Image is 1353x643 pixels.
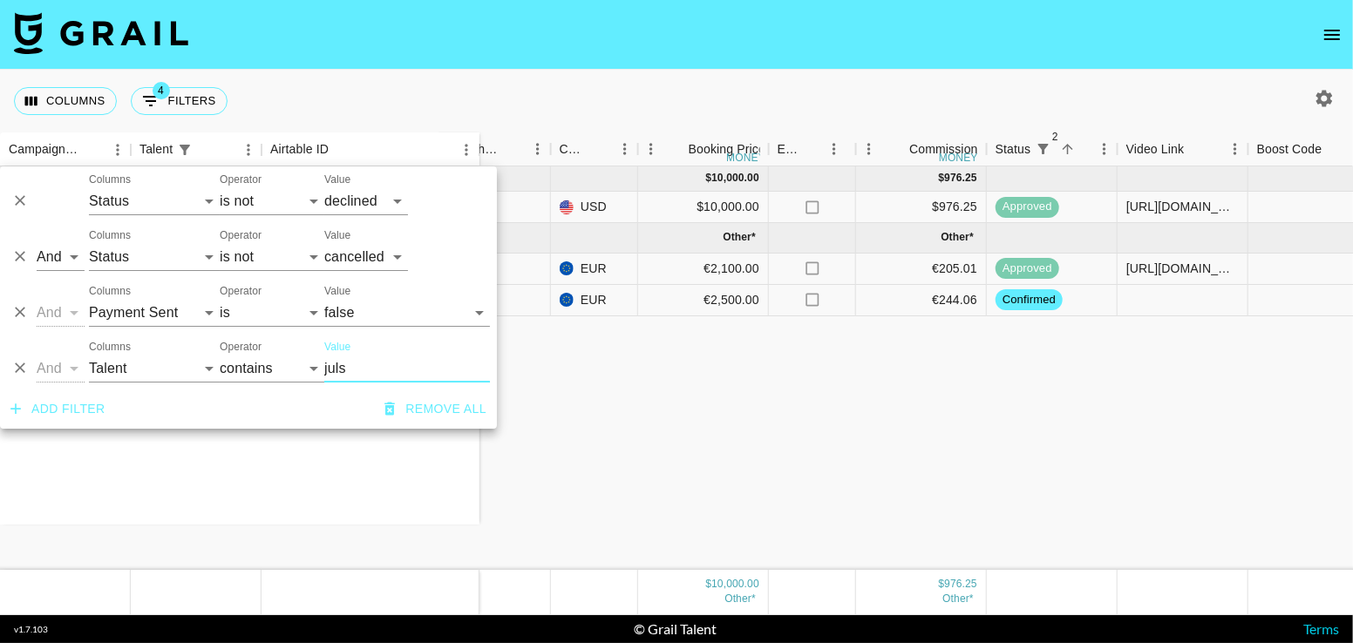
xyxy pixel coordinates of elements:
[802,137,826,161] button: Sort
[270,132,329,166] div: Airtable ID
[821,136,847,162] button: Menu
[856,254,987,285] div: €205.01
[220,284,262,299] label: Operator
[724,592,756,605] span: € 4,600.00
[105,137,131,163] button: Menu
[220,173,262,187] label: Operator
[153,82,170,99] span: 4
[664,137,689,161] button: Sort
[1055,137,1079,161] button: Sort
[7,244,33,270] button: Delete
[324,228,350,243] label: Value
[689,132,765,166] div: Booking Price
[89,340,131,355] label: Columns
[1303,620,1339,637] a: Terms
[856,285,987,316] div: €244.06
[1030,137,1055,161] button: Show filters
[944,171,977,186] div: 976.25
[131,132,262,166] div: Talent
[638,192,769,223] div: $10,000.00
[1126,198,1239,215] div: https://www.instagram.com/p/DOWhyEniNgn/
[705,577,711,592] div: $
[612,136,638,162] button: Menu
[442,132,551,166] div: Month Due
[14,624,48,635] div: v 1.7.103
[324,340,350,355] label: Value
[1091,136,1118,162] button: Menu
[711,577,759,592] div: 10,000.00
[909,132,978,166] div: Commission
[525,136,551,162] button: Menu
[635,620,717,638] div: © Grail Talent
[220,228,262,243] label: Operator
[638,136,664,162] button: Menu
[856,136,882,162] button: Menu
[939,577,945,592] div: $
[551,192,638,223] div: USD
[3,393,112,425] button: Add filter
[324,284,350,299] label: Value
[1046,128,1064,146] span: 2
[14,87,117,115] button: Select columns
[588,137,612,161] button: Sort
[726,152,765,163] div: money
[987,132,1118,166] div: Status
[37,355,85,382] select: Logic operator
[996,132,1031,166] div: Status
[1257,132,1322,166] div: Boost Code
[778,132,802,166] div: Expenses: Remove Commission?
[944,577,977,592] div: 976.25
[638,254,769,285] div: €2,100.00
[1126,132,1185,166] div: Video Link
[139,132,173,166] div: Talent
[939,152,978,163] div: money
[7,188,33,214] button: Delete
[235,137,262,163] button: Menu
[262,132,479,166] div: Airtable ID
[942,592,974,605] span: € 449.08
[551,132,638,166] div: Currency
[941,231,974,243] span: € 449.08
[14,12,188,54] img: Grail Talent
[769,132,856,166] div: Expenses: Remove Commission?
[37,299,85,327] select: Logic operator
[89,228,131,243] label: Columns
[711,171,759,186] div: 10,000.00
[885,137,909,161] button: Sort
[324,355,490,382] input: Filter value
[638,285,769,316] div: €2,500.00
[7,355,33,382] button: Delete
[705,171,711,186] div: $
[551,285,638,316] div: EUR
[1315,17,1350,52] button: open drawer
[500,137,525,161] button: Sort
[324,173,350,187] label: Value
[89,173,131,187] label: Columns
[89,284,131,299] label: Columns
[80,138,105,162] button: Sort
[9,132,80,166] div: Campaign (Type)
[453,137,479,163] button: Menu
[551,254,638,285] div: EUR
[37,243,85,271] select: Logic operator
[1322,137,1346,161] button: Sort
[1030,137,1055,161] div: 2 active filters
[856,192,987,223] div: $976.25
[723,231,756,243] span: € 4,600.00
[377,393,493,425] button: Remove all
[560,132,588,166] div: Currency
[451,132,500,166] div: Month Due
[1126,260,1239,277] div: https://www.instagram.com/p/DOrLHHaCNsM/
[329,138,353,162] button: Sort
[7,300,33,326] button: Delete
[996,261,1059,277] span: approved
[1184,137,1208,161] button: Sort
[1118,132,1248,166] div: Video Link
[131,87,228,115] button: Show filters
[197,138,221,162] button: Sort
[939,171,945,186] div: $
[173,138,197,162] div: 1 active filter
[1222,136,1248,162] button: Menu
[173,138,197,162] button: Show filters
[220,340,262,355] label: Operator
